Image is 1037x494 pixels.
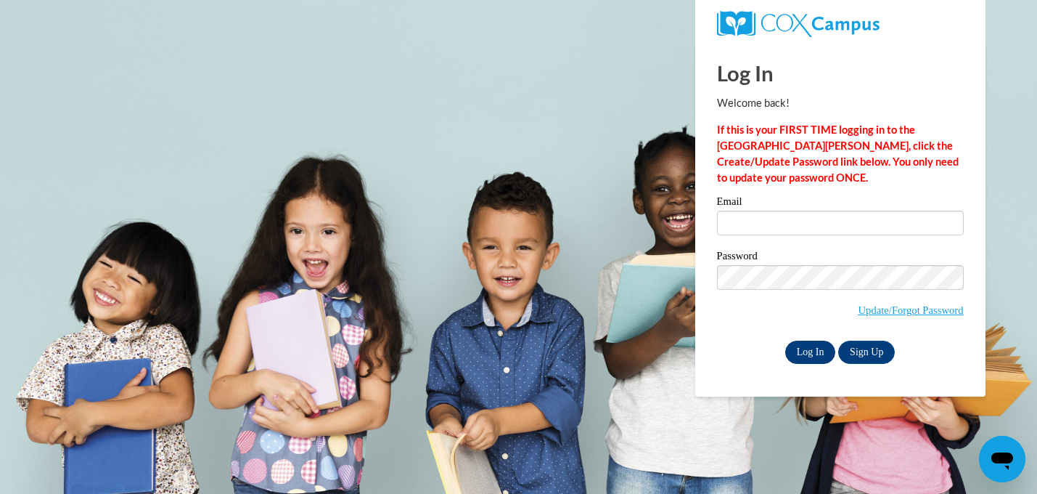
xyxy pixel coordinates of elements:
[717,58,964,88] h1: Log In
[979,436,1025,482] iframe: Button to launch messaging window
[785,341,836,364] input: Log In
[717,11,964,37] a: COX Campus
[717,196,964,211] label: Email
[858,304,963,316] a: Update/Forgot Password
[717,11,880,37] img: COX Campus
[717,95,964,111] p: Welcome back!
[838,341,895,364] a: Sign Up
[717,123,959,184] strong: If this is your FIRST TIME logging in to the [GEOGRAPHIC_DATA][PERSON_NAME], click the Create/Upd...
[717,251,964,265] label: Password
